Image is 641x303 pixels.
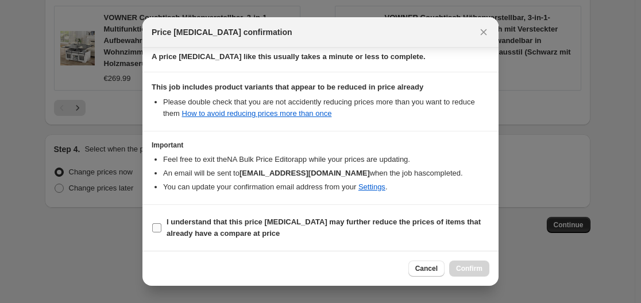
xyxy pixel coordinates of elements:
[358,182,385,191] a: Settings
[152,141,489,150] h3: Important
[476,24,492,40] button: Close
[167,217,481,238] b: I understand that this price [MEDICAL_DATA] may further reduce the prices of items that already h...
[152,83,423,91] b: This job includes product variants that appear to be reduced in price already
[415,264,438,273] span: Cancel
[182,109,332,118] a: How to avoid reducing prices more than once
[240,169,370,177] b: [EMAIL_ADDRESS][DOMAIN_NAME]
[163,181,489,193] li: You can update your confirmation email address from your .
[152,26,292,38] span: Price [MEDICAL_DATA] confirmation
[163,96,489,119] li: Please double check that you are not accidently reducing prices more than you want to reduce them
[163,168,489,179] li: An email will be sent to when the job has completed .
[152,52,426,61] b: A price [MEDICAL_DATA] like this usually takes a minute or less to complete.
[163,154,489,165] li: Feel free to exit the NA Bulk Price Editor app while your prices are updating.
[408,261,445,277] button: Cancel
